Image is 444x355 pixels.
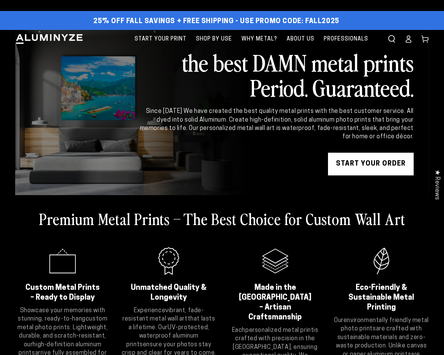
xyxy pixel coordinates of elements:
strong: vibrant, fade-resistant metal wall art [122,308,204,322]
h2: Unmatched Quality & Longevity [131,283,207,303]
span: About Us [287,34,314,44]
a: About Us [283,30,318,48]
a: Why Metal? [238,30,281,48]
div: Click to open Judge.me floating reviews tab [430,164,444,206]
div: Since [DATE] We have created the best quality metal prints with the best customer service. All dy... [138,107,414,141]
img: Aluminyze [15,33,83,45]
h2: Eco-Friendly & Sustainable Metal Printing [344,283,419,313]
span: Shop By Use [196,34,232,44]
span: Why Metal? [242,34,277,44]
strong: UV-protected, waterproof aluminum prints [126,325,209,348]
a: Start Your Print [131,30,190,48]
h2: Made in the [GEOGRAPHIC_DATA] – Artisan Craftsmanship [237,283,313,322]
span: Start Your Print [135,34,187,44]
h2: Custom Metal Prints – Ready to Display [25,283,100,303]
h2: Premium Metal Prints – The Best Choice for Custom Wall Art [39,209,405,228]
summary: Search our site [383,31,400,47]
span: Professionals [324,34,368,44]
span: 25% off FALL Savings + Free Shipping - Use Promo Code: FALL2025 [93,17,339,26]
strong: custom metal photo prints [17,316,107,330]
strong: personalized metal print [245,327,314,333]
a: START YOUR Order [328,153,414,175]
a: Shop By Use [192,30,236,48]
h2: the best DAMN metal prints Period. Guaranteed. [138,50,414,100]
a: Professionals [320,30,372,48]
strong: environmentally friendly metal photo prints [341,317,428,332]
